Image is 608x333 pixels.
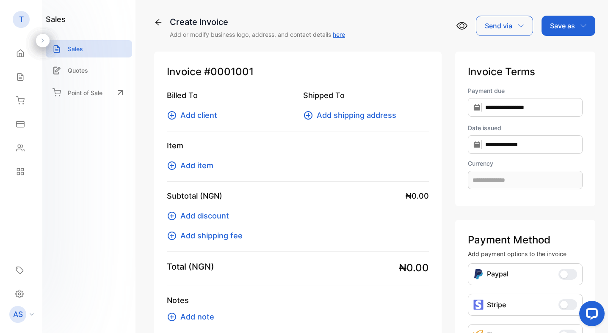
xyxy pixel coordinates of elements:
[303,109,401,121] button: Add shipping address
[542,16,595,36] button: Save as
[406,190,429,202] span: ₦0.00
[468,249,583,258] p: Add payment options to the invoice
[317,109,396,121] span: Add shipping address
[170,16,345,28] div: Create Invoice
[468,232,583,248] p: Payment Method
[170,30,345,39] p: Add or modify business logo, address, and contact details
[473,269,484,280] img: Icon
[68,44,83,53] p: Sales
[180,230,243,241] span: Add shipping fee
[46,40,132,57] a: Sales
[46,83,132,102] a: Point of Sale
[68,66,88,75] p: Quotes
[167,140,429,151] p: Item
[333,31,345,38] a: here
[303,90,429,101] p: Shipped To
[167,295,429,306] p: Notes
[572,298,608,333] iframe: LiveChat chat widget
[167,64,429,79] p: Invoice
[167,160,218,171] button: Add item
[473,300,484,310] img: icon
[180,311,214,322] span: Add note
[19,14,24,25] p: T
[204,64,254,79] span: #0001001
[180,160,213,171] span: Add item
[167,90,293,101] p: Billed To
[167,210,234,221] button: Add discount
[46,62,132,79] a: Quotes
[167,260,214,273] p: Total (NGN)
[487,269,509,280] p: Paypal
[167,109,222,121] button: Add client
[180,109,217,121] span: Add client
[46,14,66,25] h1: sales
[468,159,583,168] label: Currency
[167,230,248,241] button: Add shipping fee
[485,21,512,31] p: Send via
[468,86,583,95] label: Payment due
[468,64,583,79] p: Invoice Terms
[68,88,102,97] p: Point of Sale
[399,260,429,276] span: ₦0.00
[550,21,575,31] p: Save as
[13,309,23,320] p: AS
[476,16,533,36] button: Send via
[167,190,222,202] p: Subtotal (NGN)
[167,311,219,322] button: Add note
[487,300,506,310] p: Stripe
[180,210,229,221] span: Add discount
[468,123,583,132] label: Date issued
